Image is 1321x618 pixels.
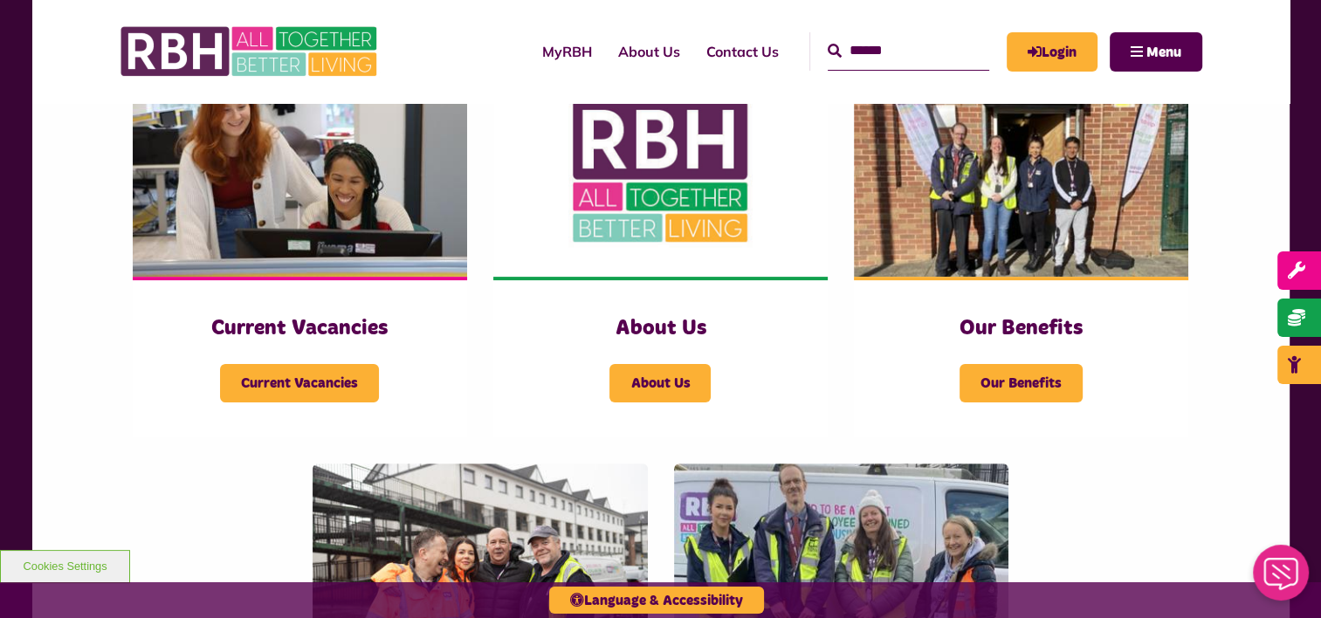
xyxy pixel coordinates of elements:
[854,67,1188,437] a: Our Benefits Our Benefits
[609,364,711,402] span: About Us
[549,587,764,614] button: Language & Accessibility
[529,28,605,75] a: MyRBH
[889,315,1153,342] h3: Our Benefits
[1242,539,1321,618] iframe: Netcall Web Assistant for live chat
[493,67,828,437] a: About Us About Us
[168,315,432,342] h3: Current Vacancies
[133,67,467,277] img: IMG 1470
[528,315,793,342] h3: About Us
[493,67,828,277] img: RBH Logo Social Media 480X360 (1)
[133,67,467,437] a: Current Vacancies Current Vacancies
[1110,32,1202,72] button: Navigation
[120,17,382,86] img: RBH
[693,28,792,75] a: Contact Us
[828,32,989,70] input: Search
[1146,45,1181,59] span: Menu
[960,364,1083,402] span: Our Benefits
[605,28,693,75] a: About Us
[1007,32,1097,72] a: MyRBH
[854,67,1188,277] img: Dropinfreehold2
[220,364,379,402] span: Current Vacancies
